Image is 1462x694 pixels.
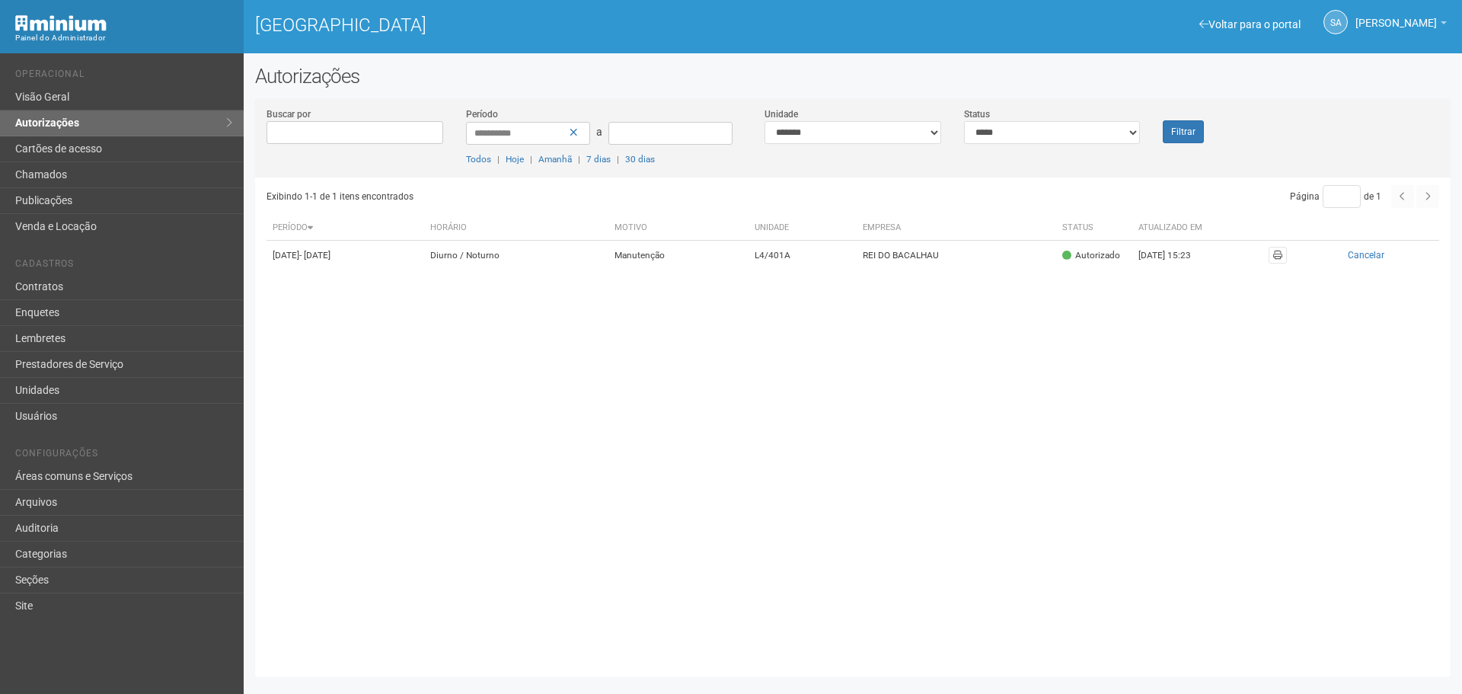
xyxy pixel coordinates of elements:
label: Status [964,107,990,121]
td: [DATE] 15:23 [1132,241,1216,270]
h1: [GEOGRAPHIC_DATA] [255,15,841,35]
span: a [596,126,602,138]
th: Unidade [749,216,857,241]
span: | [617,154,619,165]
label: Buscar por [267,107,311,121]
span: Página de 1 [1290,191,1381,202]
div: Painel do Administrador [15,31,232,45]
td: [DATE] [267,241,424,270]
a: Amanhã [538,154,572,165]
a: Hoje [506,154,524,165]
td: REI DO BACALHAU [857,241,1055,270]
a: SA [1323,10,1348,34]
th: Motivo [608,216,749,241]
button: Filtrar [1163,120,1204,143]
th: Status [1056,216,1132,241]
span: - [DATE] [299,250,330,261]
div: Autorizado [1062,249,1120,262]
label: Período [466,107,498,121]
td: L4/401A [749,241,857,270]
img: Minium [15,15,107,31]
li: Operacional [15,69,232,85]
span: Silvio Anjos [1355,2,1437,29]
a: [PERSON_NAME] [1355,19,1447,31]
td: Diurno / Noturno [424,241,608,270]
td: Manutenção [608,241,749,270]
th: Atualizado em [1132,216,1216,241]
span: | [497,154,500,165]
h2: Autorizações [255,65,1451,88]
li: Cadastros [15,258,232,274]
label: Unidade [765,107,798,121]
th: Empresa [857,216,1055,241]
button: Cancelar [1299,247,1433,264]
a: Voltar para o portal [1199,18,1301,30]
a: 7 dias [586,154,611,165]
a: 30 dias [625,154,655,165]
li: Configurações [15,448,232,464]
a: Todos [466,154,491,165]
span: | [578,154,580,165]
th: Período [267,216,424,241]
div: Exibindo 1-1 de 1 itens encontrados [267,185,848,208]
th: Horário [424,216,608,241]
span: | [530,154,532,165]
